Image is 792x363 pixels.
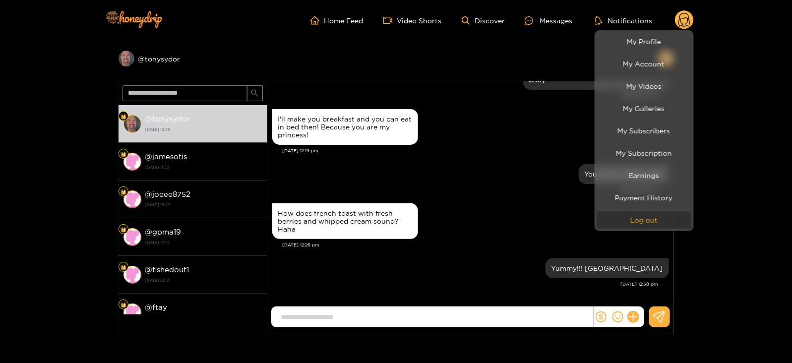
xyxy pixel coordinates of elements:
[597,55,691,72] a: My Account
[597,100,691,117] a: My Galleries
[597,77,691,95] a: My Videos
[597,189,691,206] a: Payment History
[597,122,691,139] a: My Subscribers
[597,33,691,50] a: My Profile
[597,144,691,162] a: My Subscription
[597,167,691,184] a: Earnings
[597,211,691,229] button: Log out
